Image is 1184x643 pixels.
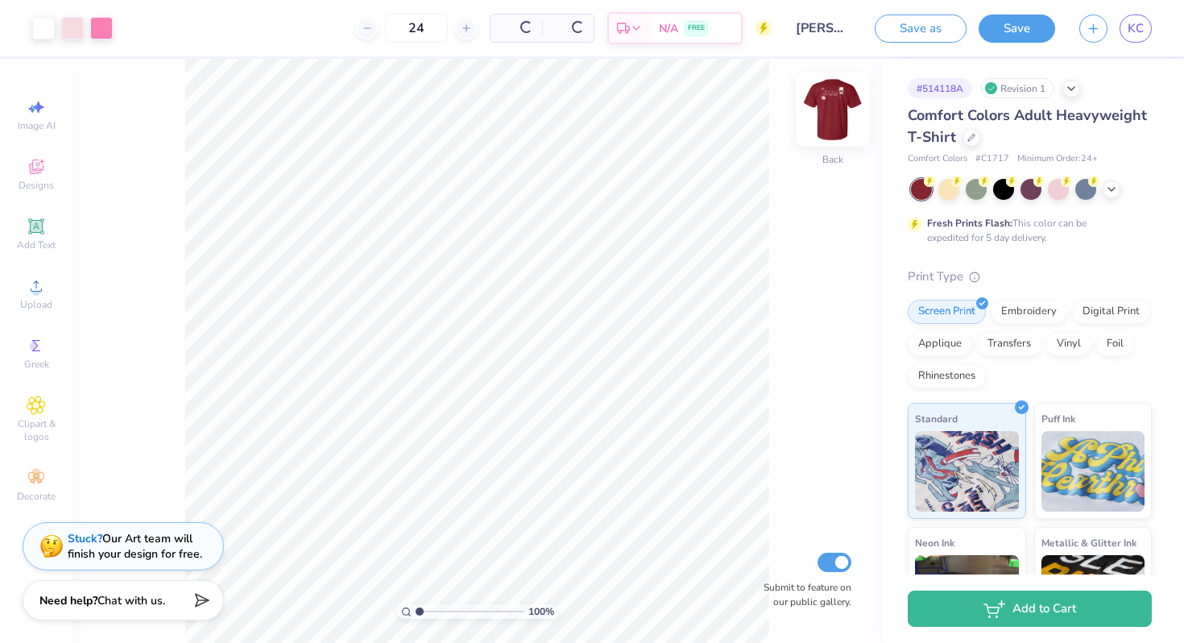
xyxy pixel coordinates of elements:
span: Standard [915,410,958,427]
img: Metallic & Glitter Ink [1041,555,1145,636]
span: # C1717 [975,152,1009,166]
span: Comfort Colors Adult Heavyweight T-Shirt [908,106,1147,147]
button: Add to Cart [908,591,1152,627]
div: Screen Print [908,300,986,324]
div: Revision 1 [980,78,1054,98]
span: Neon Ink [915,534,954,551]
span: Minimum Order: 24 + [1017,152,1098,166]
img: Neon Ink [915,555,1019,636]
span: Comfort Colors [908,152,967,166]
img: Back [801,77,865,142]
a: KC [1120,15,1152,43]
strong: Fresh Prints Flash: [927,217,1012,230]
div: Applique [908,332,972,356]
div: Embroidery [991,300,1067,324]
img: Standard [915,431,1019,512]
div: Rhinestones [908,364,986,388]
div: Back [822,152,843,167]
span: Upload [20,298,52,311]
div: Foil [1096,332,1134,356]
div: Vinyl [1046,332,1091,356]
button: Save as [875,15,967,43]
div: Transfers [977,332,1041,356]
div: This color can be expedited for 5 day delivery. [927,216,1125,245]
span: Image AI [18,119,56,132]
div: Print Type [908,268,1152,286]
span: Designs [19,179,54,192]
label: Submit to feature on our public gallery. [755,580,851,609]
span: FREE [688,23,705,34]
span: Greek [24,358,49,371]
input: Untitled Design [784,12,863,44]
div: Our Art team will finish your design for free. [68,531,202,562]
span: 100 % [528,604,554,619]
input: – – [385,14,448,43]
div: # 514118A [908,78,972,98]
span: KC [1128,19,1144,38]
span: Clipart & logos [8,417,64,443]
span: Decorate [17,490,56,503]
strong: Stuck? [68,531,102,546]
strong: Need help? [39,593,97,608]
div: Digital Print [1072,300,1150,324]
span: N/A [659,20,678,37]
button: Save [979,15,1055,43]
img: Puff Ink [1041,431,1145,512]
span: Puff Ink [1041,410,1075,427]
span: Metallic & Glitter Ink [1041,534,1136,551]
span: Chat with us. [97,593,165,608]
span: Add Text [17,239,56,251]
